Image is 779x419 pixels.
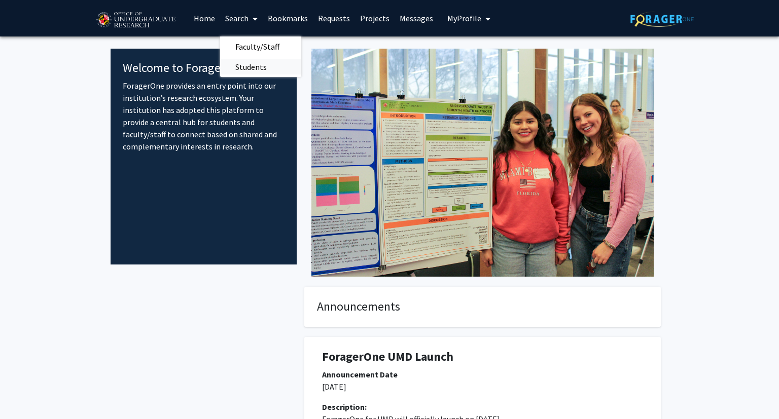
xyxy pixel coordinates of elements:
a: Projects [355,1,395,36]
p: ForagerOne provides an entry point into our institution’s research ecosystem. Your institution ha... [123,80,285,153]
h4: Welcome to ForagerOne [123,61,285,75]
p: [DATE] [322,380,643,393]
span: Students [220,57,282,77]
h4: Announcements [317,299,648,314]
img: University of Maryland Logo [93,8,179,33]
span: Faculty/Staff [220,36,295,57]
div: Announcement Date [322,368,643,380]
a: Students [220,59,301,74]
a: Search [220,1,263,36]
div: Description: [322,401,643,413]
a: Faculty/Staff [220,39,301,54]
a: Requests [313,1,355,36]
img: ForagerOne Logo [630,11,694,27]
a: Messages [395,1,438,36]
h1: ForagerOne UMD Launch [322,350,643,364]
iframe: Chat [8,373,43,411]
a: Home [189,1,220,36]
a: Bookmarks [263,1,313,36]
span: My Profile [447,13,481,23]
img: Cover Image [311,49,654,277]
